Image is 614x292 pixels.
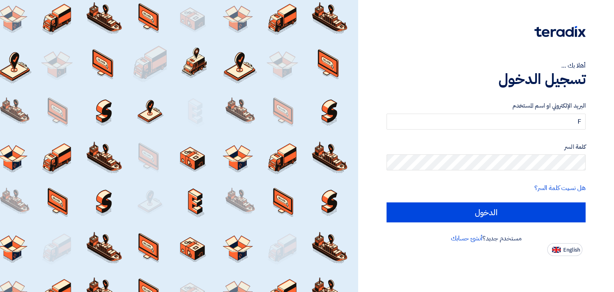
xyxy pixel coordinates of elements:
[387,61,586,70] div: أهلا بك ...
[387,234,586,243] div: مستخدم جديد؟
[547,243,582,256] button: English
[387,101,586,110] label: البريد الإلكتروني او اسم المستخدم
[534,183,586,193] a: هل نسيت كلمة السر؟
[534,26,586,37] img: Teradix logo
[387,70,586,88] h1: تسجيل الدخول
[387,114,586,130] input: أدخل بريد العمل الإلكتروني او اسم المستخدم الخاص بك ...
[387,142,586,152] label: كلمة السر
[387,202,586,222] input: الدخول
[552,247,561,253] img: en-US.png
[451,234,482,243] a: أنشئ حسابك
[563,247,580,253] span: English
